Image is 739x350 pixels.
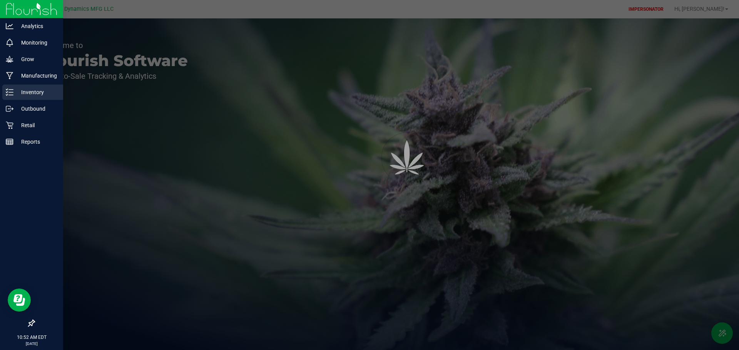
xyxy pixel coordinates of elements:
iframe: Resource center [8,289,31,312]
p: Retail [13,121,60,130]
inline-svg: Retail [6,121,13,129]
p: Outbound [13,104,60,113]
inline-svg: Grow [6,55,13,63]
p: Manufacturing [13,71,60,80]
inline-svg: Reports [6,138,13,146]
p: Grow [13,55,60,64]
inline-svg: Outbound [6,105,13,113]
p: Analytics [13,22,60,31]
p: [DATE] [3,341,60,347]
p: Inventory [13,88,60,97]
inline-svg: Analytics [6,22,13,30]
p: 10:52 AM EDT [3,334,60,341]
p: Reports [13,137,60,146]
inline-svg: Inventory [6,88,13,96]
p: Monitoring [13,38,60,47]
inline-svg: Monitoring [6,39,13,46]
inline-svg: Manufacturing [6,72,13,80]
